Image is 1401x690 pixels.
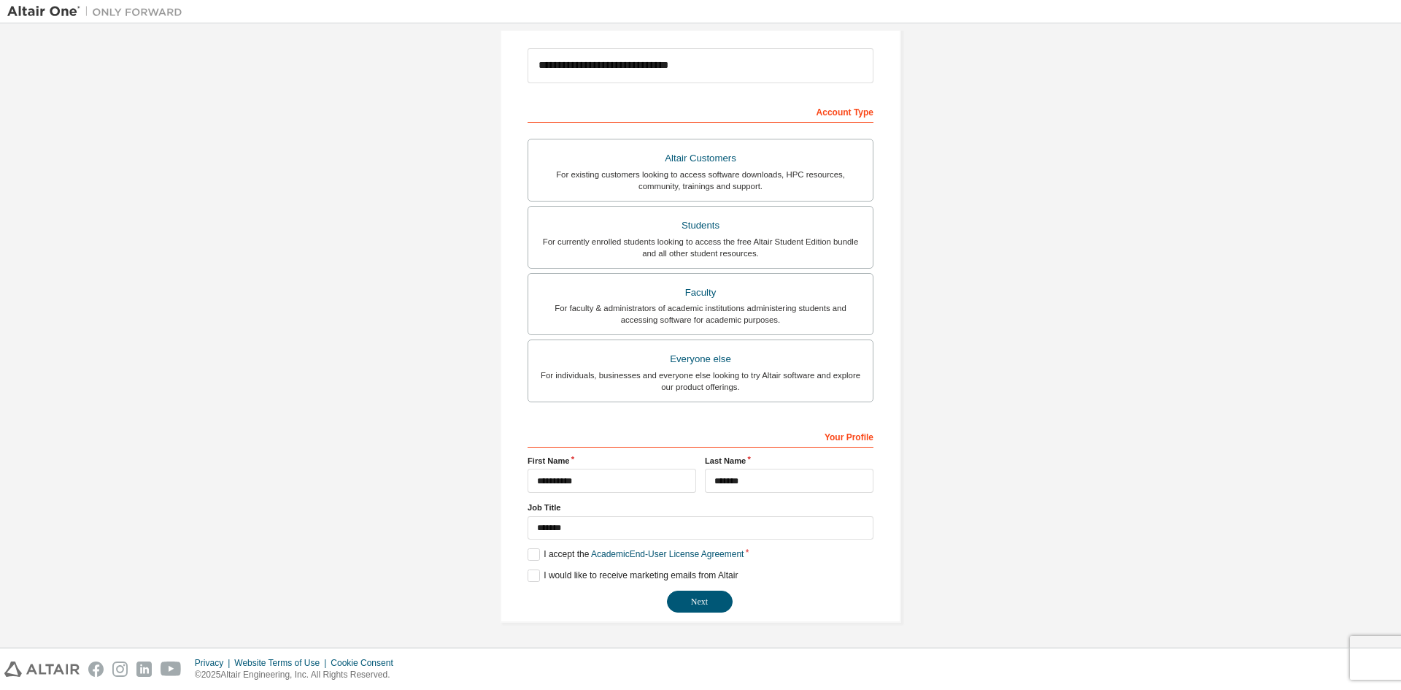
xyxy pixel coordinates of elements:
[537,302,864,326] div: For faculty & administrators of academic institutions administering students and accessing softwa...
[537,215,864,236] div: Students
[136,662,152,677] img: linkedin.svg
[528,570,738,582] label: I would like to receive marketing emails from Altair
[537,148,864,169] div: Altair Customers
[112,662,128,677] img: instagram.svg
[7,4,190,19] img: Altair One
[528,548,744,561] label: I accept the
[537,283,864,303] div: Faculty
[161,662,182,677] img: youtube.svg
[528,424,873,448] div: Your Profile
[591,549,744,559] a: Academic End-User License Agreement
[88,662,104,677] img: facebook.svg
[537,349,864,369] div: Everyone else
[528,502,873,513] label: Job Title
[528,455,696,467] label: First Name
[528,99,873,123] div: Account Type
[195,657,234,669] div: Privacy
[537,369,864,393] div: For individuals, businesses and everyone else looking to try Altair software and explore our prod...
[4,662,80,677] img: altair_logo.svg
[667,591,733,613] button: Next
[537,236,864,259] div: For currently enrolled students looking to access the free Altair Student Edition bundle and all ...
[537,169,864,192] div: For existing customers looking to access software downloads, HPC resources, community, trainings ...
[234,657,331,669] div: Website Terms of Use
[705,455,873,467] label: Last Name
[331,657,401,669] div: Cookie Consent
[195,669,402,681] p: © 2025 Altair Engineering, Inc. All Rights Reserved.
